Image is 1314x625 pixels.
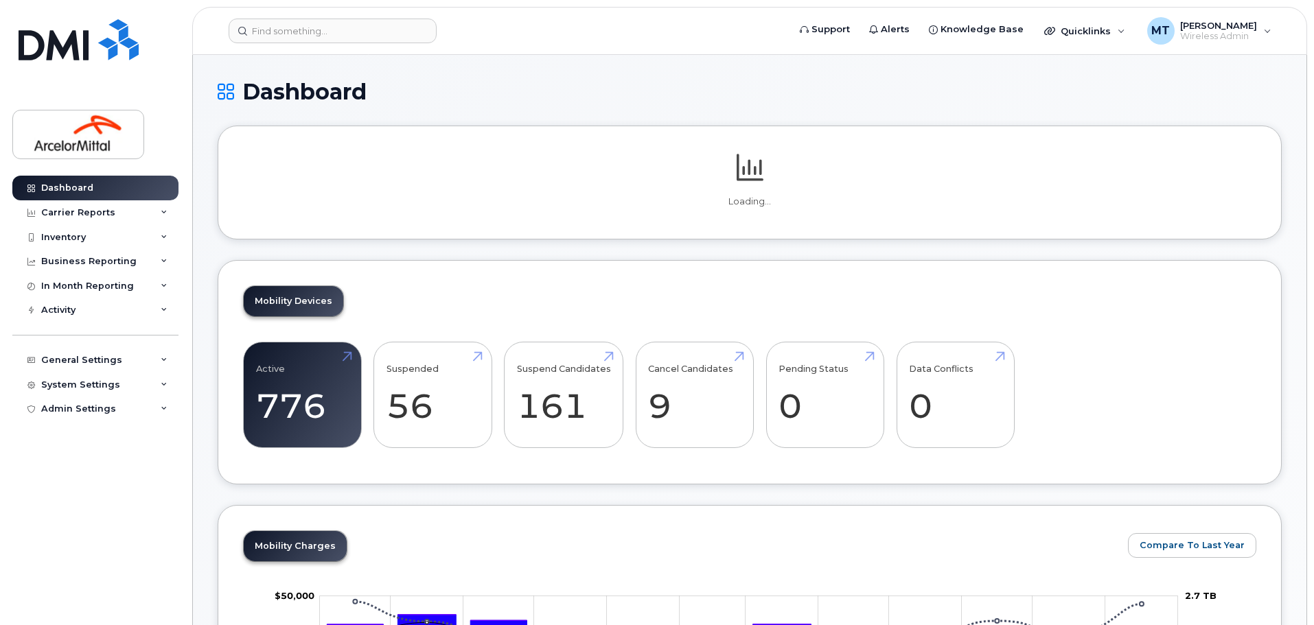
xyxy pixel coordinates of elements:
[909,350,1002,440] a: Data Conflicts 0
[517,350,611,440] a: Suspend Candidates 161
[244,531,347,561] a: Mobility Charges
[1128,533,1256,558] button: Compare To Last Year
[243,196,1256,208] p: Loading...
[648,350,741,440] a: Cancel Candidates 9
[244,286,343,316] a: Mobility Devices
[1140,539,1245,552] span: Compare To Last Year
[218,80,1282,104] h1: Dashboard
[275,590,314,601] tspan: $50,000
[256,350,349,440] a: Active 776
[275,590,314,601] g: $0
[779,350,871,440] a: Pending Status 0
[387,350,479,440] a: Suspended 56
[1185,590,1217,601] tspan: 2.7 TB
